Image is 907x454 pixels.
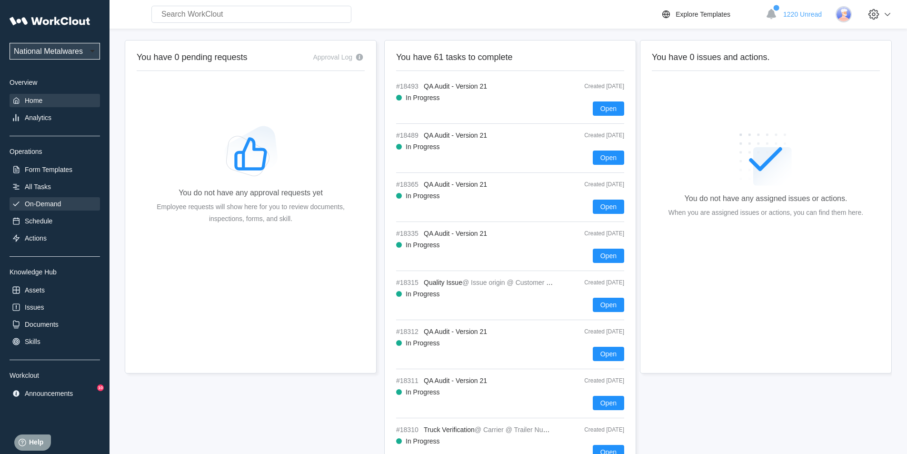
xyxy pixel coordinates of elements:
a: Skills [10,335,100,348]
div: In Progress [406,339,440,347]
button: Open [593,200,624,214]
button: Open [593,249,624,263]
input: Search WorkClout [151,6,351,23]
span: Open [600,154,617,161]
div: Issues [25,303,44,311]
span: QA Audit - Version 21 [424,377,487,384]
div: In Progress [406,94,440,101]
span: #18311 [396,377,420,384]
div: You do not have any approval requests yet [179,189,323,197]
img: user-3.png [836,6,852,22]
div: Created [DATE] [562,426,624,433]
div: Explore Templates [676,10,730,18]
h2: You have 0 pending requests [137,52,248,63]
div: In Progress [406,143,440,151]
span: Open [600,351,617,357]
div: Skills [25,338,40,345]
div: Overview [10,79,100,86]
a: Home [10,94,100,107]
div: Analytics [25,114,51,121]
div: Employee requests will show here for you to review documents, inspections, forms, and skill. [152,201,349,225]
a: Form Templates [10,163,100,176]
a: Announcements [10,387,100,400]
div: In Progress [406,388,440,396]
a: Issues [10,301,100,314]
a: Schedule [10,214,100,228]
span: Open [600,400,617,406]
div: When you are assigned issues or actions, you can find them here. [668,207,863,219]
button: Open [593,396,624,410]
div: Form Templates [25,166,72,173]
div: All Tasks [25,183,51,191]
span: QA Audit - Version 21 [424,181,487,188]
h2: You have 0 issues and actions. [652,52,880,63]
div: In Progress [406,437,440,445]
div: Schedule [25,217,52,225]
a: Documents [10,318,100,331]
span: #18312 [396,328,420,335]
div: Announcements [25,390,73,397]
span: Open [600,252,617,259]
div: Created [DATE] [562,377,624,384]
div: Knowledge Hub [10,268,100,276]
button: Open [593,101,624,116]
span: 1220 Unread [783,10,822,18]
span: QA Audit - Version 21 [424,82,487,90]
button: Open [593,298,624,312]
span: #18315 [396,279,420,286]
div: In Progress [406,192,440,200]
a: Actions [10,232,100,245]
mark: @ Carrier [475,426,504,434]
mark: @ Customer name of affected final part number [507,279,648,286]
a: Assets [10,283,100,297]
div: In Progress [406,290,440,298]
span: Truck Verification [424,426,475,434]
span: Quality Issue [424,279,462,286]
div: Workclout [10,372,100,379]
span: #18365 [396,181,420,188]
mark: @ Issue origin [462,279,505,286]
span: QA Audit - Version 21 [424,230,487,237]
div: On-Demand [25,200,61,208]
span: QA Audit - Version 21 [424,131,487,139]
div: Created [DATE] [562,83,624,90]
span: #18310 [396,426,420,434]
span: #18335 [396,230,420,237]
h2: You have 61 tasks to complete [396,52,624,63]
button: Open [593,151,624,165]
div: Created [DATE] [562,181,624,188]
div: In Progress [406,241,440,249]
a: On-Demand [10,197,100,211]
a: Analytics [10,111,100,124]
div: Created [DATE] [562,328,624,335]
div: Created [DATE] [562,230,624,237]
span: Open [600,105,617,112]
mark: @ Trailer Number [506,426,558,434]
div: Created [DATE] [562,279,624,286]
div: Home [25,97,42,104]
div: Documents [25,321,59,328]
a: Explore Templates [660,9,761,20]
span: Open [600,203,617,210]
div: 10 [97,384,104,391]
span: Open [600,302,617,308]
span: #18493 [396,82,420,90]
span: QA Audit - Version 21 [424,328,487,335]
div: Assets [25,286,45,294]
div: Approval Log [313,53,352,61]
div: You do not have any assigned issues or actions. [685,194,847,203]
span: #18489 [396,131,420,139]
div: Operations [10,148,100,155]
div: Created [DATE] [562,132,624,139]
button: Open [593,347,624,361]
div: Actions [25,234,47,242]
a: All Tasks [10,180,100,193]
